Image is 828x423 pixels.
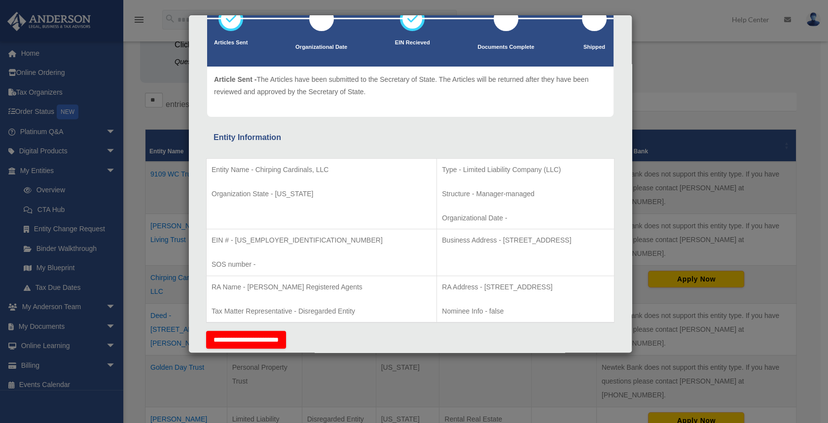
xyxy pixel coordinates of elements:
[395,38,430,48] p: EIN Recieved
[212,164,432,176] p: Entity Name - Chirping Cardinals, LLC
[442,188,609,200] p: Structure - Manager-managed
[214,75,256,83] span: Article Sent -
[214,38,248,48] p: Articles Sent
[582,42,607,52] p: Shipped
[442,281,609,293] p: RA Address - [STREET_ADDRESS]
[214,131,607,144] div: Entity Information
[212,305,432,317] p: Tax Matter Representative - Disregarded Entity
[212,281,432,293] p: RA Name - [PERSON_NAME] Registered Agents
[295,42,347,52] p: Organizational Date
[214,73,607,98] p: The Articles have been submitted to the Secretary of State. The Articles will be returned after t...
[477,42,534,52] p: Documents Complete
[442,305,609,317] p: Nominee Info - false
[212,234,432,247] p: EIN # - [US_EMPLOYER_IDENTIFICATION_NUMBER]
[442,234,609,247] p: Business Address - [STREET_ADDRESS]
[212,188,432,200] p: Organization State - [US_STATE]
[442,212,609,224] p: Organizational Date -
[442,164,609,176] p: Type - Limited Liability Company (LLC)
[212,258,432,271] p: SOS number -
